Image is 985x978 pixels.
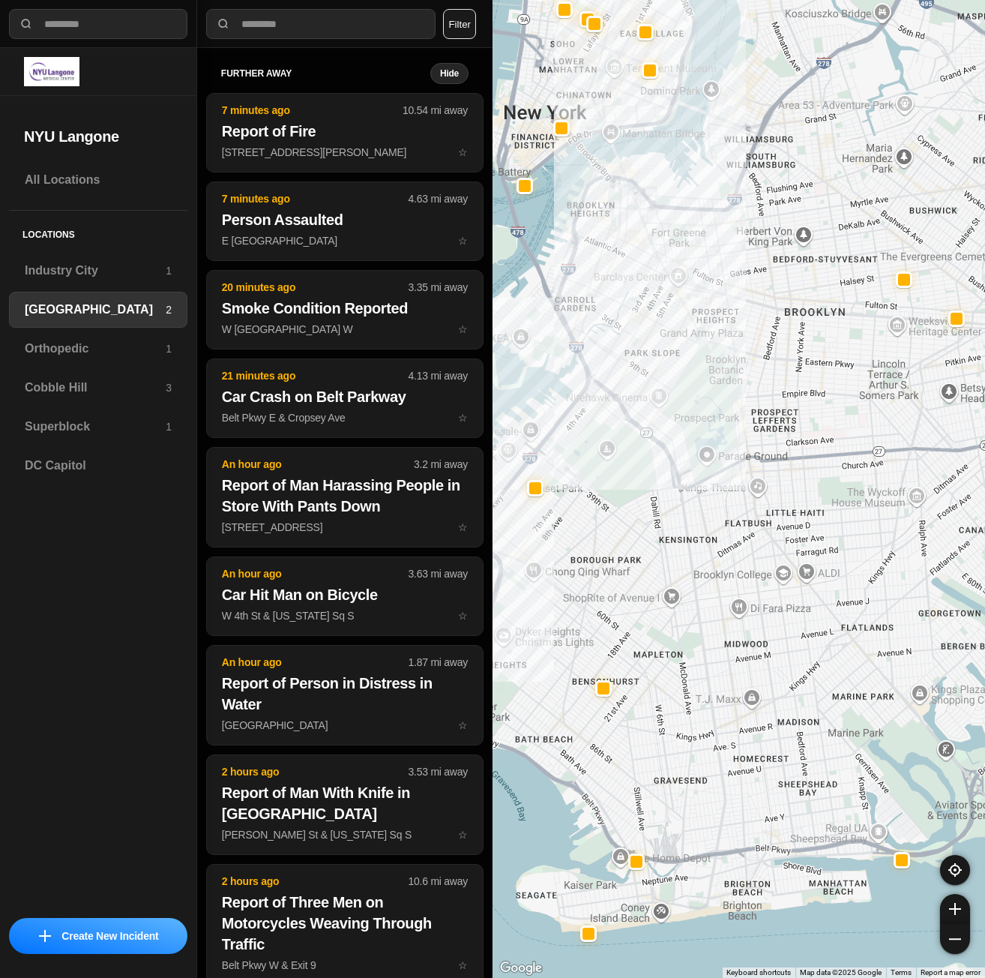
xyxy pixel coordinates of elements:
a: 2 hours ago3.53 mi awayReport of Man With Knife in [GEOGRAPHIC_DATA][PERSON_NAME] St & [US_STATE]... [206,828,484,841]
h3: Orthopedic [25,340,166,358]
h3: [GEOGRAPHIC_DATA] [25,301,166,319]
p: 1 [166,341,172,356]
p: 4.13 mi away [409,368,468,383]
h2: Car Crash on Belt Parkway [222,386,468,407]
h2: Report of Fire [222,121,468,142]
a: iconCreate New Incident [9,918,187,954]
button: An hour ago3.2 mi awayReport of Man Harassing People in Store With Pants Down[STREET_ADDRESS]star [206,447,484,547]
p: 2 [166,302,172,317]
p: 3.53 mi away [409,764,468,779]
h3: All Locations [25,171,172,189]
a: 7 minutes ago4.63 mi awayPerson AssaultedE [GEOGRAPHIC_DATA]star [206,234,484,247]
span: star [458,829,468,841]
p: 3.35 mi away [409,280,468,295]
p: An hour ago [222,457,414,472]
a: All Locations [9,162,187,198]
a: An hour ago3.2 mi awayReport of Man Harassing People in Store With Pants Down[STREET_ADDRESS]star [206,520,484,533]
h2: Smoke Condition Reported [222,298,468,319]
span: Map data ©2025 Google [800,968,882,976]
h2: Report of Three Men on Motorcycles Weaving Through Traffic [222,892,468,955]
h5: further away [221,67,430,79]
h5: Locations [9,211,187,253]
a: Superblock1 [9,409,187,445]
span: star [458,235,468,247]
button: zoom-out [940,924,970,954]
h2: Report of Person in Distress in Water [222,673,468,715]
p: E [GEOGRAPHIC_DATA] [222,233,468,248]
button: 21 minutes ago4.13 mi awayCar Crash on Belt ParkwayBelt Pkwy E & Cropsey Avestar [206,358,484,438]
p: W [GEOGRAPHIC_DATA] W [222,322,468,337]
p: W 4th St & [US_STATE] Sq S [222,608,468,623]
a: 20 minutes ago3.35 mi awaySmoke Condition ReportedW [GEOGRAPHIC_DATA] Wstar [206,322,484,335]
h2: Report of Man With Knife in [GEOGRAPHIC_DATA] [222,782,468,824]
p: 21 minutes ago [222,368,409,383]
img: zoom-out [949,933,961,945]
button: An hour ago3.63 mi awayCar Hit Man on BicycleW 4th St & [US_STATE] Sq Sstar [206,556,484,636]
p: 7 minutes ago [222,191,409,206]
button: Hide [430,63,469,84]
p: 10.54 mi away [403,103,468,118]
a: [GEOGRAPHIC_DATA]2 [9,292,187,328]
button: recenter [940,855,970,885]
span: star [458,719,468,731]
img: search [216,16,231,31]
img: zoom-in [949,903,961,915]
p: An hour ago [222,566,409,581]
p: [STREET_ADDRESS][PERSON_NAME] [222,145,468,160]
p: 1 [166,419,172,434]
span: star [458,959,468,971]
a: Terms (opens in new tab) [891,968,912,976]
p: Belt Pkwy W & Exit 9 [222,958,468,973]
button: 7 minutes ago10.54 mi awayReport of Fire[STREET_ADDRESS][PERSON_NAME]star [206,93,484,172]
p: 1 [166,263,172,278]
p: 3 [166,380,172,395]
a: DC Capitol [9,448,187,484]
button: 2 hours ago3.53 mi awayReport of Man With Knife in [GEOGRAPHIC_DATA][PERSON_NAME] St & [US_STATE]... [206,754,484,855]
p: 2 hours ago [222,874,409,889]
p: 20 minutes ago [222,280,409,295]
h2: Report of Man Harassing People in Store With Pants Down [222,475,468,517]
img: search [19,16,34,31]
p: 3.63 mi away [409,566,468,581]
img: logo [24,57,79,86]
span: star [458,146,468,158]
img: icon [39,930,51,942]
h3: Superblock [25,418,166,436]
button: 20 minutes ago3.35 mi awaySmoke Condition ReportedW [GEOGRAPHIC_DATA] Wstar [206,270,484,349]
a: 7 minutes ago10.54 mi awayReport of Fire[STREET_ADDRESS][PERSON_NAME]star [206,145,484,158]
p: 2 hours ago [222,764,409,779]
h3: Cobble Hill [25,379,166,397]
a: Open this area in Google Maps (opens a new window) [496,958,546,978]
a: 2 hours ago10.6 mi awayReport of Three Men on Motorcycles Weaving Through TrafficBelt Pkwy W & Ex... [206,958,484,971]
p: 10.6 mi away [409,874,468,889]
p: Create New Incident [61,928,158,943]
p: Belt Pkwy E & Cropsey Ave [222,410,468,425]
h2: Car Hit Man on Bicycle [222,584,468,605]
a: Cobble Hill3 [9,370,187,406]
button: 7 minutes ago4.63 mi awayPerson AssaultedE [GEOGRAPHIC_DATA]star [206,181,484,261]
p: [STREET_ADDRESS] [222,520,468,535]
p: [PERSON_NAME] St & [US_STATE] Sq S [222,827,468,842]
small: Hide [440,67,459,79]
a: Industry City1 [9,253,187,289]
h2: NYU Langone [24,126,172,147]
button: zoom-in [940,894,970,924]
h2: Person Assaulted [222,209,468,230]
a: 21 minutes ago4.13 mi awayCar Crash on Belt ParkwayBelt Pkwy E & Cropsey Avestar [206,411,484,424]
a: Report a map error [921,968,981,976]
p: 3.2 mi away [414,457,468,472]
span: star [458,412,468,424]
img: Google [496,958,546,978]
p: 4.63 mi away [409,191,468,206]
p: An hour ago [222,655,409,670]
p: 1.87 mi away [409,655,468,670]
span: star [458,521,468,533]
span: star [458,610,468,622]
h3: DC Capitol [25,457,172,475]
a: Orthopedic1 [9,331,187,367]
a: An hour ago1.87 mi awayReport of Person in Distress in Water[GEOGRAPHIC_DATA]star [206,718,484,731]
button: An hour ago1.87 mi awayReport of Person in Distress in Water[GEOGRAPHIC_DATA]star [206,645,484,745]
a: An hour ago3.63 mi awayCar Hit Man on BicycleW 4th St & [US_STATE] Sq Sstar [206,609,484,622]
p: [GEOGRAPHIC_DATA] [222,718,468,733]
img: recenter [948,863,962,877]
